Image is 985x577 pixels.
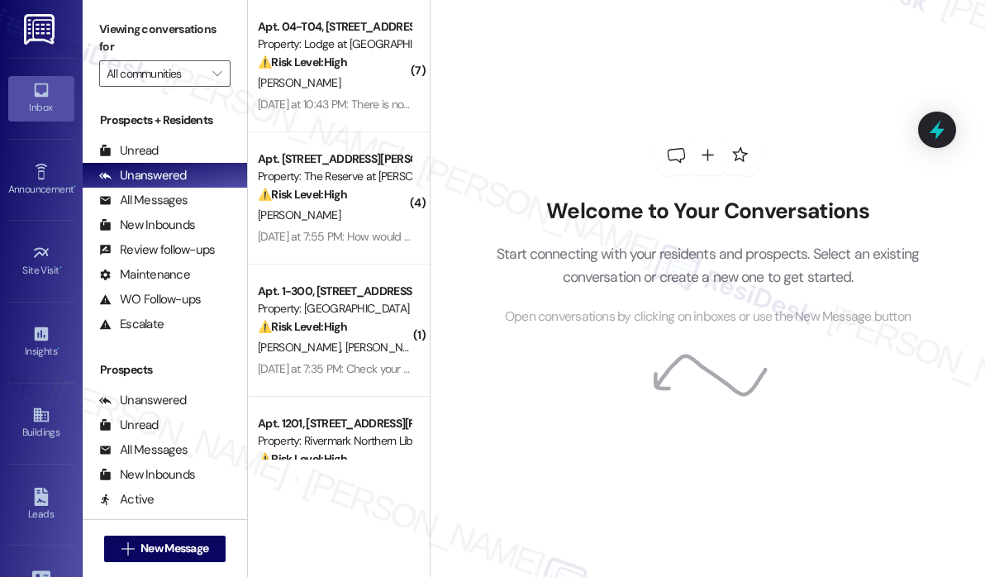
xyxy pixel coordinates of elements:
div: WO Follow-ups [99,291,201,308]
div: Unread [99,417,159,434]
div: New Inbounds [99,217,195,234]
strong: ⚠️ Risk Level: High [258,319,347,334]
span: [PERSON_NAME] [345,340,433,355]
h2: Welcome to Your Conversations [472,198,945,225]
strong: ⚠️ Risk Level: High [258,55,347,69]
label: Viewing conversations for [99,17,231,60]
strong: ⚠️ Risk Level: High [258,451,347,466]
div: Prospects + Residents [83,112,247,129]
span: • [57,343,59,355]
div: Property: Rivermark Northern Liberties [258,432,411,450]
span: New Message [140,540,208,557]
p: Start connecting with your residents and prospects. Select an existing conversation or create a n... [472,242,945,289]
div: Apt. [STREET_ADDRESS][PERSON_NAME] [258,150,411,168]
input: All communities [107,60,204,87]
i:  [212,67,221,80]
span: [PERSON_NAME] [258,75,340,90]
a: Insights • [8,320,74,365]
a: Leads [8,483,74,527]
span: • [74,181,76,193]
span: Open conversations by clicking on inboxes or use the New Message button [505,307,911,327]
div: Unanswered [99,167,187,184]
div: Property: Lodge at [GEOGRAPHIC_DATA] [258,36,411,53]
div: Unread [99,142,159,160]
img: ResiDesk Logo [24,14,58,45]
div: Follow Ups [99,516,175,533]
div: [DATE] at 7:55 PM: How would I know that it's been done? [258,229,531,244]
div: Maintenance [99,266,190,284]
div: All Messages [99,192,188,209]
i:  [121,542,134,556]
a: Inbox [8,76,74,121]
div: Apt. 04-T04, [STREET_ADDRESS] [258,18,411,36]
div: Escalate [99,316,164,333]
button: New Message [104,536,226,562]
div: Apt. 1201, [STREET_ADDRESS][PERSON_NAME] [258,415,411,432]
div: Property: The Reserve at [PERSON_NAME][GEOGRAPHIC_DATA] [258,168,411,185]
div: Prospects [83,361,247,379]
a: Site Visit • [8,239,74,284]
div: Apt. 1-300, [STREET_ADDRESS] [258,283,411,300]
div: Review follow-ups [99,241,215,259]
div: Active [99,491,155,508]
div: Property: [GEOGRAPHIC_DATA] [258,300,411,317]
a: Buildings [8,401,74,446]
span: [PERSON_NAME] [258,340,345,355]
span: [PERSON_NAME] [258,207,340,222]
strong: ⚠️ Risk Level: High [258,187,347,202]
div: New Inbounds [99,466,195,484]
div: Unanswered [99,392,187,409]
div: All Messages [99,441,188,459]
span: • [59,262,62,274]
